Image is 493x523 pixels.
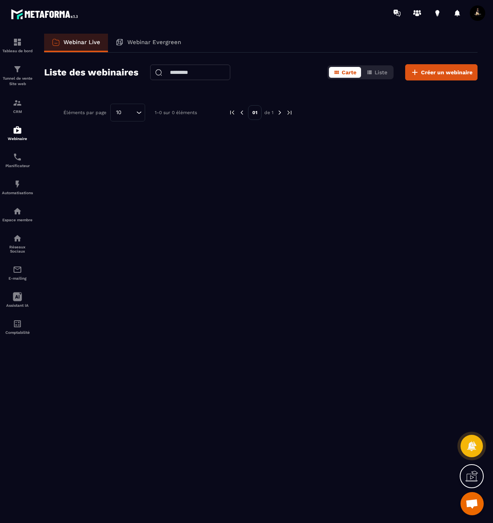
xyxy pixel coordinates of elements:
[13,319,22,328] img: accountant
[2,49,33,53] p: Tableau de bord
[264,109,274,116] p: de 1
[248,105,262,120] p: 01
[13,125,22,135] img: automations
[276,109,283,116] img: next
[13,38,22,47] img: formation
[375,69,387,75] span: Liste
[362,67,392,78] button: Liste
[2,32,33,59] a: formationformationTableau de bord
[238,109,245,116] img: prev
[2,245,33,253] p: Réseaux Sociaux
[2,228,33,259] a: social-networksocial-networkRéseaux Sociaux
[13,152,22,162] img: scheduler
[2,330,33,335] p: Comptabilité
[13,65,22,74] img: formation
[2,174,33,201] a: automationsautomationsAutomatisations
[2,137,33,141] p: Webinaire
[127,39,181,46] p: Webinar Evergreen
[155,110,197,115] p: 1-0 sur 0 éléments
[2,164,33,168] p: Planificateur
[2,276,33,280] p: E-mailing
[2,109,33,114] p: CRM
[13,234,22,243] img: social-network
[405,64,478,80] button: Créer un webinaire
[2,218,33,222] p: Espace membre
[2,259,33,286] a: emailemailE-mailing
[13,207,22,216] img: automations
[342,69,356,75] span: Carte
[2,59,33,92] a: formationformationTunnel de vente Site web
[44,34,108,52] a: Webinar Live
[113,108,124,117] span: 10
[44,65,139,80] h2: Liste des webinaires
[124,108,134,117] input: Search for option
[2,303,33,308] p: Assistant IA
[13,98,22,108] img: formation
[460,492,484,515] div: Ouvrir le chat
[2,92,33,120] a: formationformationCRM
[229,109,236,116] img: prev
[63,110,106,115] p: Éléments par page
[63,39,100,46] p: Webinar Live
[13,265,22,274] img: email
[421,68,472,76] span: Créer un webinaire
[329,67,361,78] button: Carte
[286,109,293,116] img: next
[2,286,33,313] a: Assistant IA
[2,313,33,340] a: accountantaccountantComptabilité
[110,104,145,121] div: Search for option
[2,147,33,174] a: schedulerschedulerPlanificateur
[2,76,33,87] p: Tunnel de vente Site web
[11,7,80,21] img: logo
[2,191,33,195] p: Automatisations
[2,201,33,228] a: automationsautomationsEspace membre
[2,120,33,147] a: automationsautomationsWebinaire
[13,179,22,189] img: automations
